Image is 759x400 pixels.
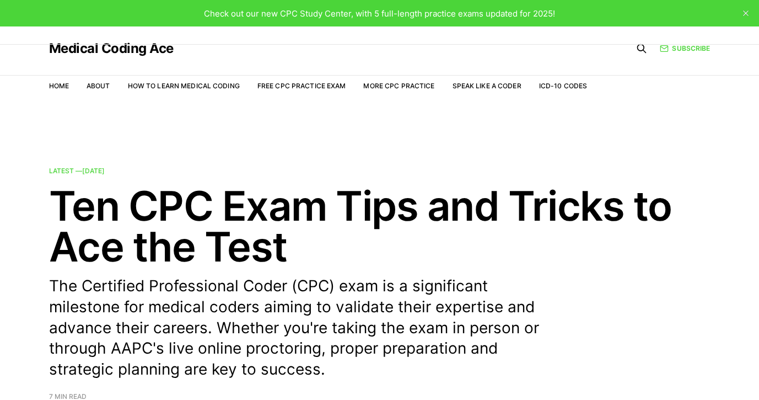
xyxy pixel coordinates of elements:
span: Check out our new CPC Study Center, with 5 full-length practice exams updated for 2025! [204,8,555,19]
p: The Certified Professional Coder (CPC) exam is a significant milestone for medical coders aiming ... [49,276,556,380]
a: Speak Like a Coder [453,82,521,90]
a: More CPC Practice [363,82,434,90]
time: [DATE] [82,167,105,175]
a: ICD-10 Codes [539,82,587,90]
iframe: portal-trigger [576,346,759,400]
a: Free CPC Practice Exam [257,82,346,90]
a: Subscribe [660,43,710,54]
a: Home [49,82,69,90]
button: close [737,4,755,22]
a: How to Learn Medical Coding [128,82,240,90]
span: Latest — [49,167,105,175]
a: Medical Coding Ace [49,42,174,55]
a: About [87,82,110,90]
h2: Ten CPC Exam Tips and Tricks to Ace the Test [49,185,710,267]
span: 7 min read [49,393,87,400]
a: Latest —[DATE] Ten CPC Exam Tips and Tricks to Ace the Test The Certified Professional Coder (CPC... [49,168,710,400]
